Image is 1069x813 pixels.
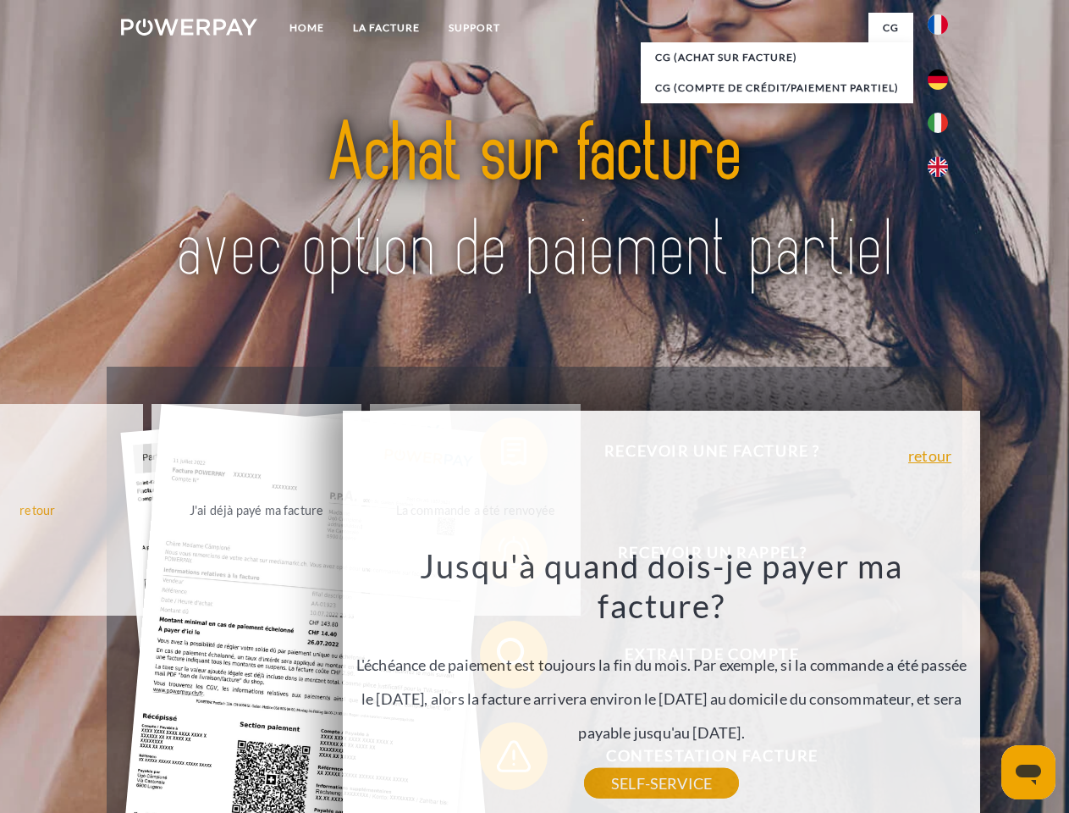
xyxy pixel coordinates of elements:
iframe: Bouton de lancement de la fenêtre de messagerie [1001,745,1055,799]
img: it [928,113,948,133]
div: J'ai déjà payé ma facture [162,498,352,521]
img: logo-powerpay-white.svg [121,19,257,36]
a: LA FACTURE [339,13,434,43]
a: SELF-SERVICE [584,768,739,799]
a: retour [908,448,951,463]
img: fr [928,14,948,35]
a: CG (achat sur facture) [641,42,913,73]
img: de [928,69,948,90]
h3: Jusqu'à quand dois-je payer ma facture? [353,545,971,627]
img: title-powerpay_fr.svg [162,81,907,324]
a: Home [275,13,339,43]
div: L'échéance de paiement est toujours la fin du mois. Par exemple, si la commande a été passée le [... [353,545,971,783]
a: CG [868,13,913,43]
img: en [928,157,948,177]
a: CG (Compte de crédit/paiement partiel) [641,73,913,103]
a: Support [434,13,515,43]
